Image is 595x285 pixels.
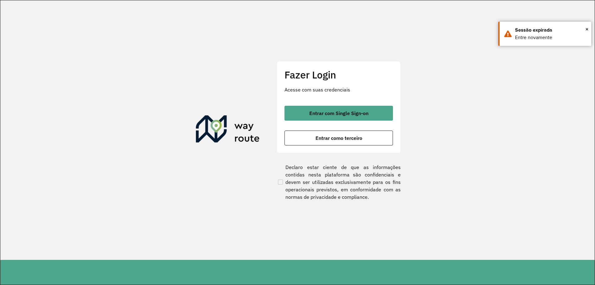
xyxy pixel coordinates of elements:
span: Entrar como terceiro [315,136,362,140]
div: Entre novamente [515,34,587,41]
img: Roteirizador AmbevTech [196,115,260,145]
button: Close [585,24,588,34]
span: × [585,24,588,34]
div: Sessão expirada [515,26,587,34]
h2: Fazer Login [284,69,393,81]
p: Acesse com suas credenciais [284,86,393,93]
button: button [284,131,393,145]
button: button [284,106,393,121]
label: Declaro estar ciente de que as informações contidas nesta plataforma são confidenciais e devem se... [277,163,401,201]
span: Entrar com Single Sign-on [309,111,368,116]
